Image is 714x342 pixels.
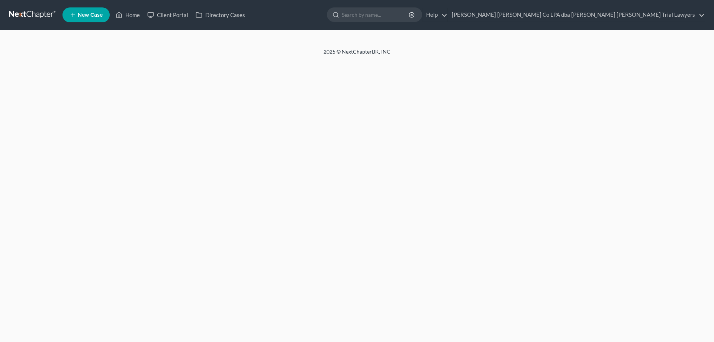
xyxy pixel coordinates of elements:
[448,8,705,22] a: [PERSON_NAME] [PERSON_NAME] Co LPA dba [PERSON_NAME] [PERSON_NAME] Trial Lawyers
[112,8,144,22] a: Home
[145,48,569,61] div: 2025 © NextChapterBK, INC
[192,8,249,22] a: Directory Cases
[144,8,192,22] a: Client Portal
[78,12,103,18] span: New Case
[342,8,410,22] input: Search by name...
[422,8,447,22] a: Help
